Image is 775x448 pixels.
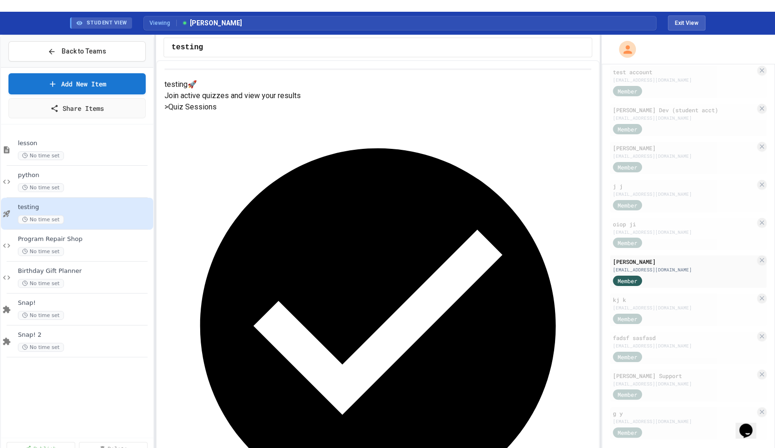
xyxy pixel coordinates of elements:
div: [EMAIL_ADDRESS][DOMAIN_NAME] [613,229,755,236]
span: No time set [18,215,64,224]
span: lesson [18,139,151,147]
div: [PERSON_NAME] Dev (student acct) [613,106,755,114]
div: My Account [609,39,638,60]
span: Snap! 2 [18,331,151,339]
span: Snap! [18,299,151,307]
p: Join active quizzes and view your results [164,90,591,101]
button: Exit student view [668,15,705,31]
div: kj k [613,295,755,304]
span: Member [618,353,637,361]
span: Member [618,428,637,437]
span: No time set [18,343,64,352]
div: [EMAIL_ADDRESS][DOMAIN_NAME] [613,342,755,349]
iframe: chat widget [736,410,766,439]
span: python [18,171,151,179]
span: STUDENT VIEW [86,19,127,27]
a: Add New Item [8,73,146,94]
span: Program Repair Shop [18,235,151,243]
span: Member [618,390,637,399]
div: [EMAIL_ADDRESS][DOMAIN_NAME] [613,191,755,198]
span: testing [172,42,203,53]
a: Share Items [8,98,146,118]
span: Birthday Gift Planner [18,267,151,275]
div: [PERSON_NAME] [613,257,755,266]
span: Member [618,163,637,171]
div: [EMAIL_ADDRESS][DOMAIN_NAME] [613,418,755,425]
div: [PERSON_NAME] Support [613,371,755,380]
span: No time set [18,151,64,160]
h5: > Quiz Sessions [164,101,591,113]
div: [EMAIL_ADDRESS][DOMAIN_NAME] [613,153,755,160]
div: [EMAIL_ADDRESS][DOMAIN_NAME] [613,115,755,122]
button: Back to Teams [8,41,146,62]
h4: testing 🚀 [164,79,591,90]
span: Viewing [149,19,177,27]
div: [EMAIL_ADDRESS][DOMAIN_NAME] [613,266,755,273]
span: No time set [18,279,64,288]
div: g y [613,409,755,417]
span: Member [618,239,637,247]
span: No time set [18,183,64,192]
span: Member [618,125,637,133]
span: No time set [18,247,64,256]
span: testing [18,203,151,211]
span: Member [618,315,637,323]
div: j j [613,182,755,190]
div: [EMAIL_ADDRESS][DOMAIN_NAME] [613,380,755,387]
div: test account [613,68,755,76]
div: [EMAIL_ADDRESS][DOMAIN_NAME] [613,77,755,84]
span: Member [618,201,637,209]
span: Member [618,87,637,95]
span: [PERSON_NAME] [181,18,242,28]
div: oiop ji [613,220,755,228]
span: Member [618,277,637,285]
span: Back to Teams [62,46,106,56]
div: fadsf sasfasd [613,333,755,342]
div: [PERSON_NAME] [613,144,755,152]
span: No time set [18,311,64,320]
div: [EMAIL_ADDRESS][DOMAIN_NAME] [613,304,755,311]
